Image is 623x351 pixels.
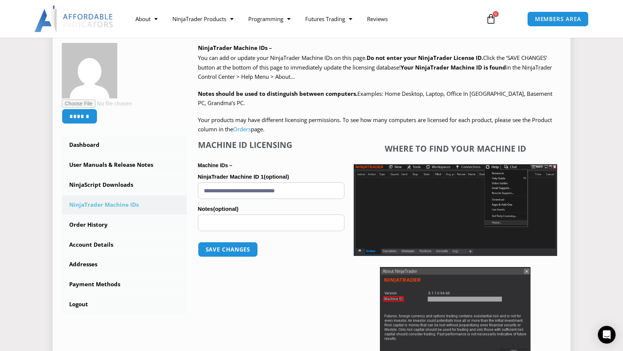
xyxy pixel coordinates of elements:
[198,90,357,97] strong: Notes should be used to distinguish between computers.
[62,215,187,234] a: Order History
[367,54,483,61] b: Do not enter your NinjaTrader License ID.
[354,144,557,153] h4: Where to find your Machine ID
[198,203,344,215] label: Notes
[198,171,344,182] label: NinjaTrader Machine ID 1
[354,164,557,256] img: Screenshot 2025-01-17 1155544 | Affordable Indicators – NinjaTrader
[360,10,395,27] a: Reviews
[62,135,187,314] nav: Account pages
[198,116,552,133] span: Your products may have different licensing permissions. To see how many computers are licensed fo...
[62,195,187,215] a: NinjaTrader Machine IDs
[213,206,238,212] span: (optional)
[165,10,241,27] a: NinjaTrader Products
[198,242,258,257] button: Save changes
[198,44,272,51] b: NinjaTrader Machine IDs –
[62,175,187,195] a: NinjaScript Downloads
[527,11,589,27] a: MEMBERS AREA
[198,140,344,149] h4: Machine ID Licensing
[475,8,507,30] a: 0
[128,10,165,27] a: About
[598,326,616,344] div: Open Intercom Messenger
[62,155,187,175] a: User Manuals & Release Notes
[241,10,298,27] a: Programming
[128,10,477,27] nav: Menu
[62,43,117,98] img: ef674013ef6fa10c879fd86f751f2081c4ac10ab9eb7e8aebaacdd9bf71d32db
[401,64,506,71] strong: Your NinjaTrader Machine ID is found
[198,54,367,61] span: You can add or update your NinjaTrader Machine IDs on this page.
[264,173,289,180] span: (optional)
[62,235,187,254] a: Account Details
[298,10,360,27] a: Futures Trading
[198,90,552,107] span: Examples: Home Desktop, Laptop, Office In [GEOGRAPHIC_DATA], Basement PC, Grandma’s PC.
[233,125,251,133] a: Orders
[198,162,232,168] strong: Machine IDs –
[62,295,187,314] a: Logout
[493,11,499,17] span: 0
[535,16,581,22] span: MEMBERS AREA
[198,54,552,80] span: Click the ‘SAVE CHANGES’ button at the bottom of this page to immediately update the licensing da...
[62,255,187,274] a: Addresses
[34,6,114,32] img: LogoAI | Affordable Indicators – NinjaTrader
[62,275,187,294] a: Payment Methods
[62,135,187,155] a: Dashboard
